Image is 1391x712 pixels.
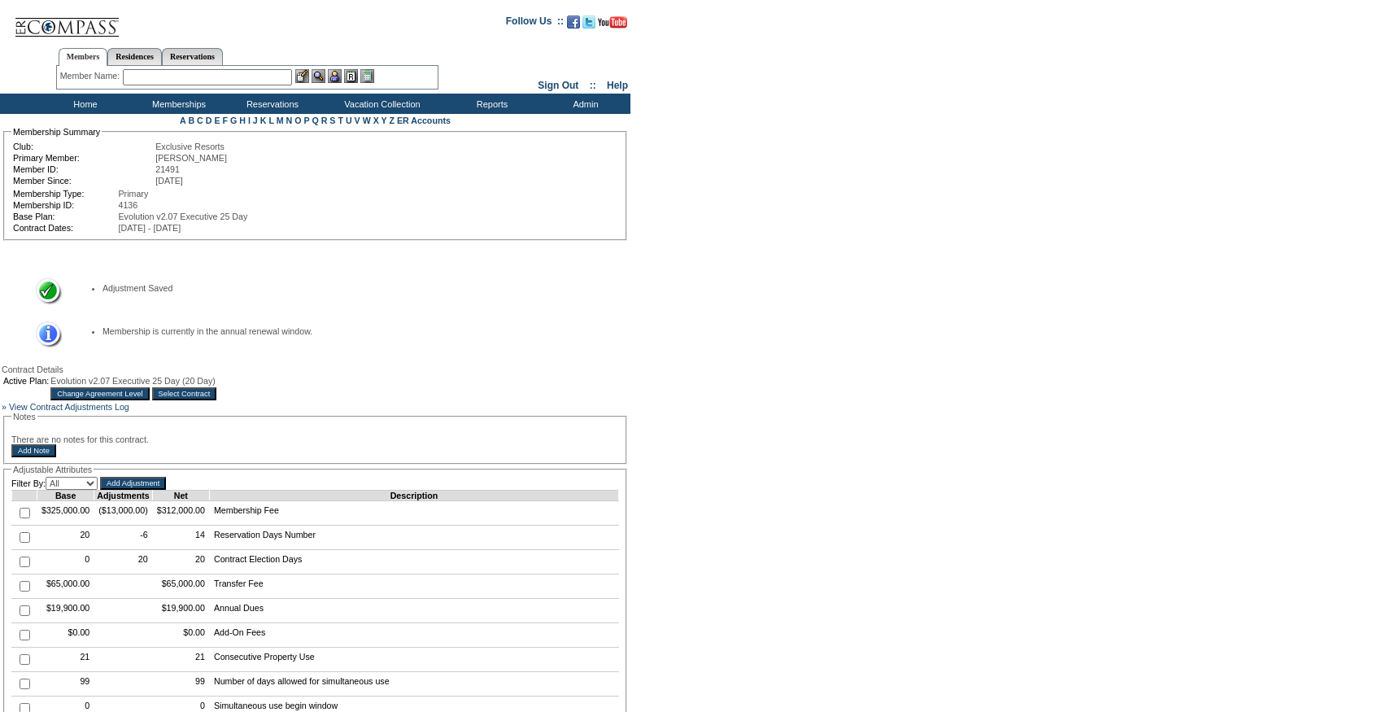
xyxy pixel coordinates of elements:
[155,142,225,151] span: Exclusive Resorts
[25,278,62,305] img: Success Message
[13,164,154,174] td: Member ID:
[360,69,374,83] img: b_calculator.gif
[3,376,49,386] td: Active Plan:
[197,116,203,125] a: C
[94,550,152,574] td: 20
[209,623,618,648] td: Add-On Fees
[13,142,154,151] td: Club:
[598,20,627,30] a: Subscribe to our YouTube Channel
[13,200,117,210] td: Membership ID:
[2,402,129,412] a: » View Contract Adjustments Log
[590,80,596,91] span: ::
[209,526,618,550] td: Reservation Days Number
[162,48,223,65] a: Reservations
[206,116,212,125] a: D
[37,491,94,501] td: Base
[152,550,209,574] td: 20
[155,176,183,186] span: [DATE]
[538,80,578,91] a: Sign Out
[321,116,328,125] a: R
[37,526,94,550] td: 20
[94,491,152,501] td: Adjustments
[152,526,209,550] td: 14
[222,116,228,125] a: F
[152,672,209,697] td: 99
[209,501,618,526] td: Membership Fee
[2,365,629,374] div: Contract Details
[37,574,94,599] td: $65,000.00
[214,116,220,125] a: E
[37,501,94,526] td: $325,000.00
[328,69,342,83] img: Impersonate
[152,387,217,400] input: Select Contract
[152,623,209,648] td: $0.00
[155,164,180,174] span: 21491
[152,648,209,672] td: 21
[338,116,343,125] a: T
[248,116,251,125] a: I
[329,116,335,125] a: S
[11,444,56,457] input: Add Note
[286,116,293,125] a: N
[152,599,209,623] td: $19,900.00
[582,15,595,28] img: Follow us on Twitter
[152,501,209,526] td: $312,000.00
[50,376,216,386] span: Evolution v2.07 Executive 25 Day (20 Day)
[119,200,138,210] span: 4136
[100,477,166,490] input: Add Adjustment
[37,648,94,672] td: 21
[13,212,117,221] td: Base Plan:
[209,574,618,599] td: Transfer Fee
[13,189,117,199] td: Membership Type:
[607,80,628,91] a: Help
[397,116,451,125] a: ER Accounts
[102,326,603,336] li: Membership is currently in the annual renewal window.
[37,550,94,574] td: 0
[598,16,627,28] img: Subscribe to our YouTube Channel
[13,176,154,186] td: Member Since:
[373,116,379,125] a: X
[119,223,181,233] span: [DATE] - [DATE]
[209,599,618,623] td: Annual Dues
[11,465,94,474] legend: Adjustable Attributes
[317,94,443,114] td: Vacation Collection
[180,116,185,125] a: A
[312,69,325,83] img: View
[155,153,227,163] span: [PERSON_NAME]
[312,116,318,125] a: Q
[567,15,580,28] img: Become our fan on Facebook
[11,435,149,444] span: There are no notes for this contract.
[50,387,149,400] input: Change Agreement Level
[37,94,130,114] td: Home
[11,412,37,422] legend: Notes
[13,153,154,163] td: Primary Member:
[567,20,580,30] a: Become our fan on Facebook
[277,116,284,125] a: M
[253,116,258,125] a: J
[25,321,62,348] img: Information Message
[11,127,102,137] legend: Membership Summary
[506,14,564,33] td: Follow Us ::
[188,116,194,125] a: B
[209,491,618,501] td: Description
[119,212,248,221] span: Evolution v2.07 Executive 25 Day
[224,94,317,114] td: Reservations
[11,477,98,490] td: Filter By:
[209,672,618,697] td: Number of days allowed for simultaneous use
[346,116,352,125] a: U
[304,116,310,125] a: P
[209,550,618,574] td: Contract Election Days
[209,648,618,672] td: Consecutive Property Use
[130,94,224,114] td: Memberships
[152,491,209,501] td: Net
[363,116,371,125] a: W
[14,4,120,37] img: Compass Home
[37,672,94,697] td: 99
[102,283,603,293] li: Adjustment Saved
[268,116,273,125] a: L
[59,48,108,66] a: Members
[230,116,237,125] a: G
[152,574,209,599] td: $65,000.00
[119,189,149,199] span: Primary
[294,116,301,125] a: O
